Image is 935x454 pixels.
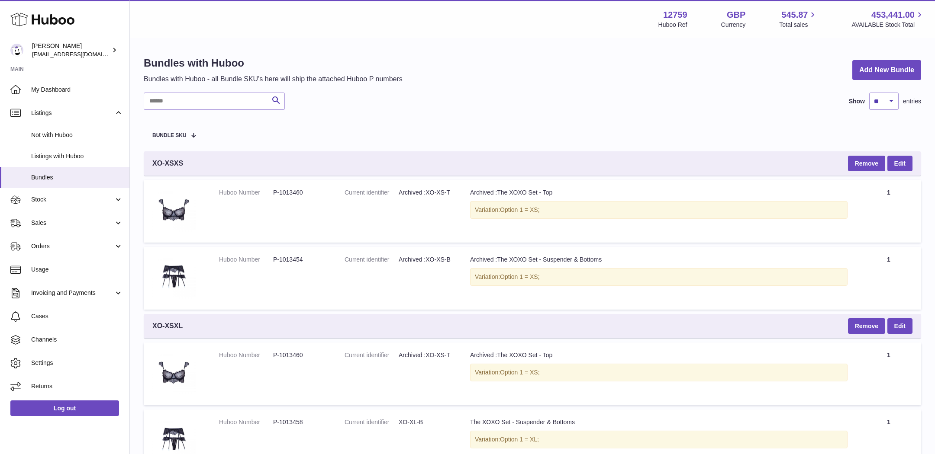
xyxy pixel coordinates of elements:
[470,256,848,264] div: Archived :The XOXO Set - Suspender & Bottoms
[345,256,399,264] dt: Current identifier
[399,189,453,197] dd: Archived :XO-XS-T
[31,109,114,117] span: Listings
[219,189,273,197] dt: Huboo Number
[31,86,123,94] span: My Dashboard
[399,418,453,426] dd: XO-XL-B
[470,364,848,381] div: Variation:
[31,312,123,320] span: Cases
[856,342,921,405] td: 1
[470,268,848,286] div: Variation:
[31,359,123,367] span: Settings
[721,21,746,29] div: Currency
[152,321,183,331] span: XO-XSXL
[31,131,123,139] span: Not with Huboo
[856,180,921,243] td: 1
[887,318,912,334] a: Edit
[849,97,865,106] label: Show
[31,336,123,344] span: Channels
[345,351,399,359] dt: Current identifier
[144,74,403,84] p: Bundles with Huboo - all Bundle SKU's here will ship the attached Huboo P numbers
[273,256,327,264] dd: P-1013454
[31,195,114,204] span: Stock
[887,156,912,171] a: Edit
[871,9,915,21] span: 453,441.00
[152,189,196,232] img: Archived :The XOXO Set - Top
[345,418,399,426] dt: Current identifier
[31,382,123,390] span: Returns
[903,97,921,106] span: entries
[152,133,187,138] span: Bundle SKU
[470,431,848,448] div: Variation:
[779,9,818,29] a: 545.87 Total sales
[152,159,183,168] span: XO-XSXS
[851,21,925,29] span: AVAILABLE Stock Total
[31,173,123,182] span: Bundles
[273,351,327,359] dd: P-1013460
[31,289,114,297] span: Invoicing and Payments
[10,44,23,57] img: sofiapanwar@unndr.com
[273,189,327,197] dd: P-1013460
[10,400,119,416] a: Log out
[31,265,123,274] span: Usage
[345,189,399,197] dt: Current identifier
[219,418,273,426] dt: Huboo Number
[658,21,687,29] div: Huboo Ref
[470,418,848,426] div: The XOXO Set - Suspender & Bottoms
[856,247,921,310] td: 1
[273,418,327,426] dd: P-1013458
[470,189,848,197] div: Archived :The XOXO Set - Top
[144,56,403,70] h1: Bundles with Huboo
[399,351,453,359] dd: Archived :XO-XS-T
[781,9,808,21] span: 545.87
[31,219,114,227] span: Sales
[500,436,539,443] span: Option 1 = XL;
[31,242,114,250] span: Orders
[500,206,539,213] span: Option 1 = XS;
[500,369,539,376] span: Option 1 = XS;
[727,9,745,21] strong: GBP
[219,256,273,264] dt: Huboo Number
[32,51,127,58] span: [EMAIL_ADDRESS][DOMAIN_NAME]
[32,42,110,58] div: [PERSON_NAME]
[152,351,196,394] img: Archived :The XOXO Set - Top
[852,60,921,80] a: Add New Bundle
[779,21,818,29] span: Total sales
[470,351,848,359] div: Archived :The XOXO Set - Top
[851,9,925,29] a: 453,441.00 AVAILABLE Stock Total
[663,9,687,21] strong: 12759
[399,256,453,264] dd: Archived :XO-XS-B
[152,256,196,299] img: Archived :The XOXO Set - Suspender & Bottoms
[31,152,123,160] span: Listings with Huboo
[848,156,885,171] button: Remove
[848,318,885,334] button: Remove
[219,351,273,359] dt: Huboo Number
[470,201,848,219] div: Variation:
[500,273,539,280] span: Option 1 = XS;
